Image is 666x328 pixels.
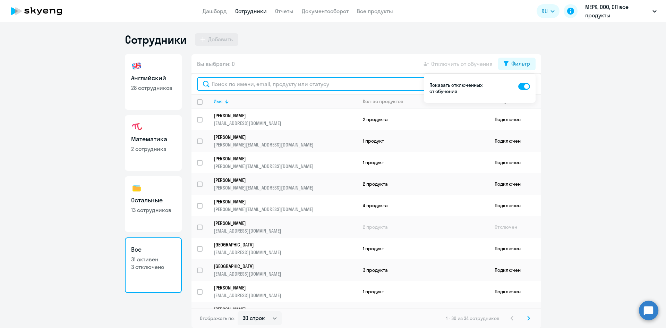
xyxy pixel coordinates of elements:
[489,281,541,302] td: Подключен
[214,271,357,277] p: [EMAIL_ADDRESS][DOMAIN_NAME]
[275,8,293,15] a: Отчеты
[214,134,357,148] a: [PERSON_NAME][PERSON_NAME][EMAIL_ADDRESS][DOMAIN_NAME]
[582,3,660,19] button: МЕРК, ООО, СП все продукты
[125,237,182,293] a: Все31 активен3 отключено
[446,315,499,321] span: 1 - 30 из 34 сотрудников
[214,112,348,119] p: [PERSON_NAME]
[357,238,489,259] td: 1 продукт
[357,259,489,281] td: 3 продукта
[131,206,176,214] p: 13 сотрудников
[302,8,349,15] a: Документооборот
[489,259,541,281] td: Подключен
[214,242,357,255] a: [GEOGRAPHIC_DATA][EMAIL_ADDRESS][DOMAIN_NAME]
[235,8,267,15] a: Сотрудники
[125,115,182,171] a: Математика2 сотрудника
[214,206,357,212] p: [PERSON_NAME][EMAIL_ADDRESS][DOMAIN_NAME]
[214,98,223,104] div: Имя
[214,285,357,298] a: [PERSON_NAME][EMAIL_ADDRESS][DOMAIN_NAME]
[489,152,541,173] td: Подключен
[214,199,348,205] p: [PERSON_NAME]
[498,58,536,70] button: Фильтр
[131,255,176,263] p: 31 активен
[585,3,650,19] p: МЕРК, ООО, СП все продукты
[200,315,235,321] span: Отображать по:
[214,155,348,162] p: [PERSON_NAME]
[489,109,541,130] td: Подключен
[363,98,489,104] div: Кол-во продуктов
[357,216,489,238] td: 2 продукта
[511,59,530,68] div: Фильтр
[357,281,489,302] td: 1 продукт
[214,220,348,226] p: [PERSON_NAME]
[131,121,142,133] img: math
[363,98,403,104] div: Кол-во продуктов
[131,183,142,194] img: others
[214,306,357,320] a: [PERSON_NAME][EMAIL_ADDRESS][DOMAIN_NAME]
[214,220,357,234] a: [PERSON_NAME][EMAIL_ADDRESS][DOMAIN_NAME]
[214,199,357,212] a: [PERSON_NAME][PERSON_NAME][EMAIL_ADDRESS][DOMAIN_NAME]
[214,263,357,277] a: [GEOGRAPHIC_DATA][EMAIL_ADDRESS][DOMAIN_NAME]
[214,134,348,140] p: [PERSON_NAME]
[214,177,357,191] a: [PERSON_NAME][PERSON_NAME][EMAIL_ADDRESS][DOMAIN_NAME]
[131,196,176,205] h3: Остальные
[214,142,357,148] p: [PERSON_NAME][EMAIL_ADDRESS][DOMAIN_NAME]
[195,33,238,46] button: Добавить
[489,173,541,195] td: Подключен
[214,285,348,291] p: [PERSON_NAME]
[131,84,176,92] p: 28 сотрудников
[214,242,348,248] p: [GEOGRAPHIC_DATA]
[214,228,357,234] p: [EMAIL_ADDRESS][DOMAIN_NAME]
[131,135,176,144] h3: Математика
[357,195,489,216] td: 4 продукта
[357,8,393,15] a: Все продукты
[489,195,541,216] td: Подключен
[489,302,541,324] td: Подключен
[214,155,357,169] a: [PERSON_NAME][PERSON_NAME][EMAIL_ADDRESS][DOMAIN_NAME]
[131,245,176,254] h3: Все
[489,238,541,259] td: Подключен
[214,306,348,312] p: [PERSON_NAME]
[214,120,357,126] p: [EMAIL_ADDRESS][DOMAIN_NAME]
[125,176,182,232] a: Остальные13 сотрудников
[131,60,142,72] img: english
[357,130,489,152] td: 1 продукт
[203,8,227,15] a: Дашборд
[214,177,348,183] p: [PERSON_NAME]
[197,60,235,68] span: Вы выбрали: 0
[357,173,489,195] td: 2 продукта
[489,216,541,238] td: Отключен
[489,130,541,152] td: Подключен
[214,98,357,104] div: Имя
[214,185,357,191] p: [PERSON_NAME][EMAIL_ADDRESS][DOMAIN_NAME]
[131,263,176,271] p: 3 отключено
[214,163,357,169] p: [PERSON_NAME][EMAIL_ADDRESS][DOMAIN_NAME]
[357,302,489,324] td: 3 продукта
[214,263,348,269] p: [GEOGRAPHIC_DATA]
[537,4,560,18] button: RU
[131,74,176,83] h3: Английский
[541,7,548,15] span: RU
[197,77,536,91] input: Поиск по имени, email, продукту или статусу
[214,249,357,255] p: [EMAIL_ADDRESS][DOMAIN_NAME]
[357,152,489,173] td: 1 продукт
[131,145,176,153] p: 2 сотрудника
[357,109,489,130] td: 2 продукта
[214,112,357,126] a: [PERSON_NAME][EMAIL_ADDRESS][DOMAIN_NAME]
[214,292,357,298] p: [EMAIL_ADDRESS][DOMAIN_NAME]
[125,33,187,47] h1: Сотрудники
[208,35,233,43] div: Добавить
[429,82,484,94] p: Показать отключенных от обучения
[125,54,182,110] a: Английский28 сотрудников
